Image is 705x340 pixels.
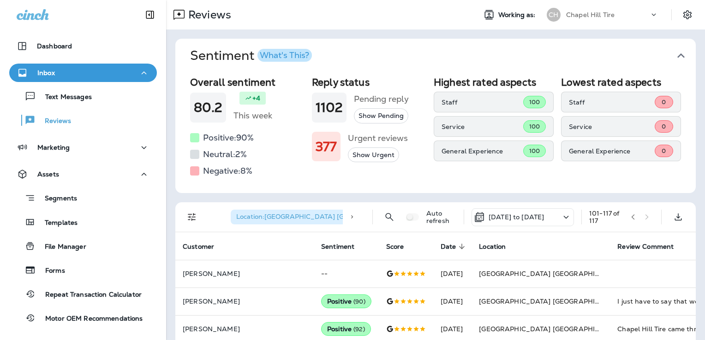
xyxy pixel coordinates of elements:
span: Review Comment [617,242,686,251]
button: Segments [9,188,157,208]
p: Reviews [185,8,231,22]
button: Filters [183,208,201,226]
div: What's This? [260,51,309,59]
h5: Neutral: 2 % [203,147,247,162]
span: [GEOGRAPHIC_DATA] [GEOGRAPHIC_DATA] [479,325,624,333]
p: Templates [36,219,78,228]
span: Review Comment [617,243,674,251]
p: [PERSON_NAME] [183,298,306,305]
div: CH [547,8,561,22]
div: SentimentWhat's This? [175,73,696,193]
span: 0 [662,98,666,106]
button: Templates [9,212,157,232]
p: Marketing [37,144,70,151]
p: File Manager [36,243,86,252]
td: -- [314,260,379,287]
h5: Negative: 8 % [203,164,252,178]
button: What's This? [257,49,312,62]
div: Location:[GEOGRAPHIC_DATA] [GEOGRAPHIC_DATA] [231,210,397,224]
p: Assets [37,170,59,178]
h1: Sentiment [190,48,312,64]
p: Text Messages [36,93,92,102]
span: Location : [GEOGRAPHIC_DATA] [GEOGRAPHIC_DATA] [236,212,407,221]
span: ( 90 ) [353,298,365,305]
h5: Positive: 90 % [203,130,254,145]
span: Score [386,243,404,251]
span: 100 [529,147,540,155]
button: Forms [9,260,157,280]
p: Chapel Hill Tire [566,11,615,18]
button: Inbox [9,64,157,82]
p: Forms [36,267,65,276]
span: Score [386,242,416,251]
p: Service [569,123,655,130]
p: Staff [569,99,655,106]
h2: Reply status [312,76,426,88]
h5: Urgent reviews [348,131,408,146]
p: Inbox [37,69,55,76]
h2: Lowest rated aspects [561,76,681,88]
button: SentimentWhat's This? [183,39,703,73]
span: Date [441,242,468,251]
p: +4 [252,94,260,103]
button: Repeat Transaction Calculator [9,284,157,304]
h2: Highest rated aspects [434,76,554,88]
span: Customer [183,243,214,251]
span: ( 92 ) [353,325,365,333]
p: General Experience [442,147,523,155]
button: Reviews [9,111,157,130]
button: Motor OEM Recommendations [9,308,157,328]
p: Repeat Transaction Calculator [36,291,142,299]
div: Positive [321,322,371,336]
p: Reviews [36,117,71,126]
span: 100 [529,123,540,130]
td: [DATE] [433,287,472,315]
button: Dashboard [9,37,157,55]
button: Assets [9,165,157,183]
button: Export as CSV [669,208,687,226]
button: Show Pending [354,108,408,123]
p: [DATE] to [DATE] [489,213,544,221]
p: Dashboard [37,42,72,50]
h1: 377 [316,139,337,154]
span: Date [441,243,456,251]
span: Location [479,242,518,251]
button: Settings [679,6,696,23]
button: Text Messages [9,87,157,106]
div: Positive [321,294,371,308]
h1: 1102 [316,100,343,115]
p: [PERSON_NAME] [183,325,306,333]
td: [DATE] [433,260,472,287]
p: [PERSON_NAME] [183,270,306,277]
span: 0 [662,123,666,130]
p: Motor OEM Recommendations [36,315,143,323]
h2: Overall sentiment [190,76,305,88]
p: Staff [442,99,523,106]
span: Location [479,243,506,251]
button: Search Reviews [380,208,399,226]
h1: 80.2 [194,100,222,115]
h5: This week [233,108,272,123]
span: [GEOGRAPHIC_DATA] [GEOGRAPHIC_DATA] [479,270,624,278]
span: Sentiment [321,242,366,251]
button: Marketing [9,138,157,157]
p: Service [442,123,523,130]
button: File Manager [9,236,157,256]
p: Segments [36,194,77,204]
h5: Pending reply [354,92,409,106]
span: [GEOGRAPHIC_DATA] [GEOGRAPHIC_DATA] [479,297,624,305]
span: 0 [662,147,666,155]
button: Show Urgent [348,147,399,163]
span: Sentiment [321,243,354,251]
span: Customer [183,242,226,251]
span: Working as: [498,11,538,19]
span: 100 [529,98,540,106]
div: 101 - 117 of 117 [589,210,624,224]
p: Auto refresh [426,210,456,224]
p: General Experience [569,147,655,155]
button: Collapse Sidebar [137,6,163,24]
